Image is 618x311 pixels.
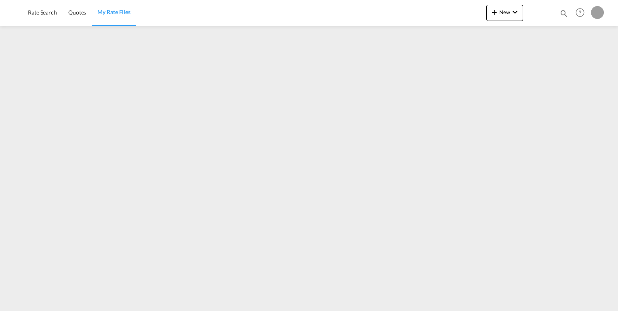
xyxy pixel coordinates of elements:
[28,9,57,16] span: Rate Search
[68,9,86,16] span: Quotes
[490,7,499,17] md-icon: icon-plus 400-fg
[573,6,591,20] div: Help
[486,5,523,21] button: icon-plus 400-fgNewicon-chevron-down
[510,7,520,17] md-icon: icon-chevron-down
[559,9,568,18] md-icon: icon-magnify
[573,6,587,19] span: Help
[559,9,568,21] div: icon-magnify
[97,8,130,15] span: My Rate Files
[490,9,520,15] span: New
